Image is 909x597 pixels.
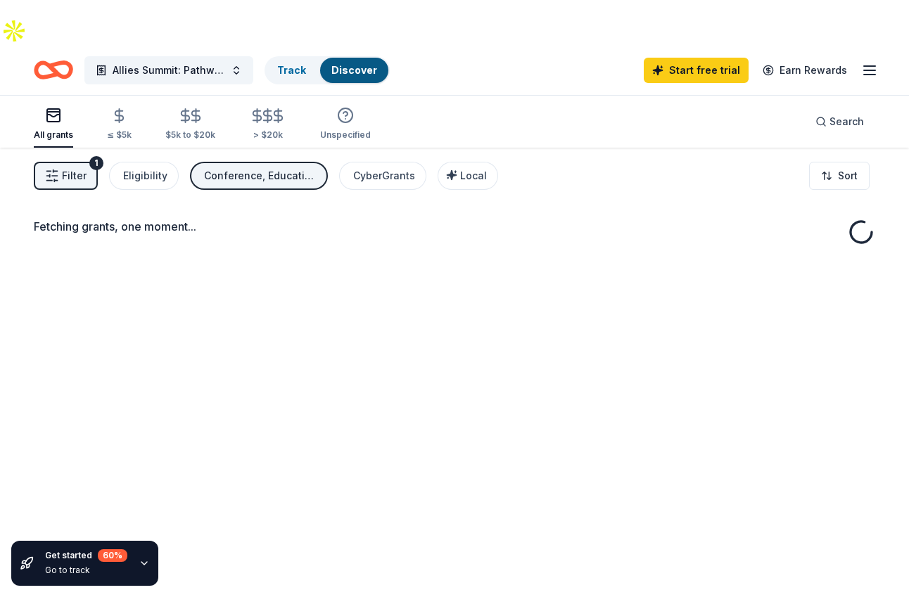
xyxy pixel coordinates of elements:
[190,162,328,190] button: Conference, Education, Projects & programming, Training and capacity building, General operations
[84,56,253,84] button: Allies Summit: Pathways to Manhood
[644,58,749,83] a: Start free trial
[107,129,132,141] div: ≤ $5k
[45,565,127,576] div: Go to track
[62,167,87,184] span: Filter
[838,167,858,184] span: Sort
[320,101,371,148] button: Unspecified
[809,162,870,190] button: Sort
[249,102,286,148] button: > $20k
[249,129,286,141] div: > $20k
[829,113,864,130] span: Search
[98,549,127,562] div: 60 %
[754,58,856,83] a: Earn Rewards
[34,162,98,190] button: Filter1
[320,129,371,141] div: Unspecified
[34,218,875,235] div: Fetching grants, one moment...
[460,169,487,181] span: Local
[331,64,377,76] a: Discover
[804,108,875,136] button: Search
[204,167,317,184] div: Conference, Education, Projects & programming, Training and capacity building, General operations
[107,102,132,148] button: ≤ $5k
[339,162,426,190] button: CyberGrants
[45,549,127,562] div: Get started
[123,167,167,184] div: Eligibility
[438,162,498,190] button: Local
[109,162,179,190] button: Eligibility
[34,53,73,86] a: Home
[34,101,73,148] button: All grants
[113,62,225,79] span: Allies Summit: Pathways to Manhood
[89,156,103,170] div: 1
[34,129,73,141] div: All grants
[353,167,415,184] div: CyberGrants
[165,102,215,148] button: $5k to $20k
[265,56,390,84] button: TrackDiscover
[165,129,215,141] div: $5k to $20k
[277,64,306,76] a: Track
